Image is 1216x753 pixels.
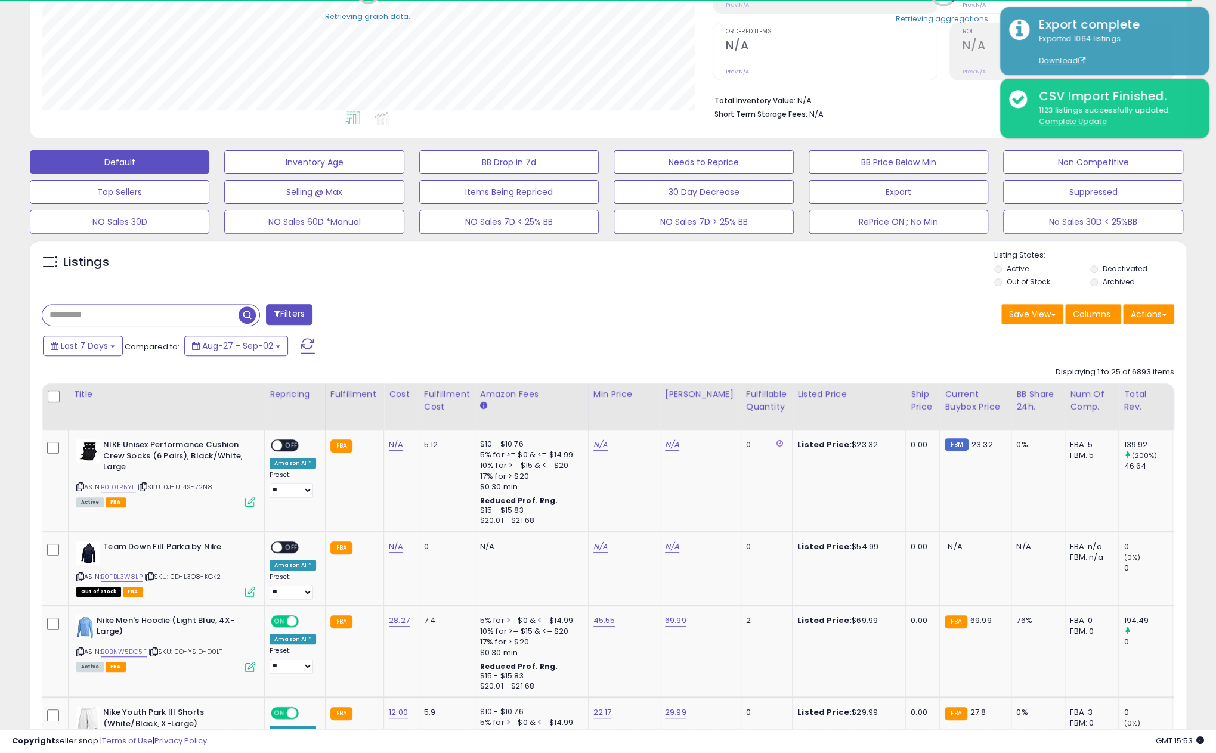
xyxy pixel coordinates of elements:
[480,506,579,516] div: $15 - $15.83
[480,637,579,647] div: 17% for > $20
[1070,388,1113,413] div: Num of Comp.
[1030,105,1200,127] div: 1123 listings successfully updated.
[911,615,930,626] div: 0.00
[480,482,579,492] div: $0.30 min
[480,388,583,401] div: Amazon Fees
[746,388,787,413] div: Fulfillable Quantity
[1102,277,1134,287] label: Archived
[43,336,123,356] button: Last 7 Days
[1039,116,1106,126] u: Complete Update
[1070,552,1109,563] div: FBM: n/a
[665,439,679,451] a: N/A
[297,616,316,626] span: OFF
[1030,16,1200,33] div: Export complete
[138,482,212,492] span: | SKU: 0J-UL4S-72N8
[1016,439,1056,450] div: 0%
[424,388,470,413] div: Fulfillment Cost
[103,541,248,556] b: Team Down Fill Parka by Nike
[101,572,143,582] a: B0FBL3W8LP
[797,388,901,401] div: Listed Price
[1131,451,1157,460] small: (200%)
[1016,541,1056,552] div: N/A
[419,180,599,204] button: Items Being Repriced
[1007,277,1050,287] label: Out of Stock
[330,439,352,453] small: FBA
[224,210,404,234] button: NO Sales 60D *Manual
[330,615,352,628] small: FBA
[61,340,108,352] span: Last 7 Days
[1016,388,1060,413] div: BB Share 24h.
[911,707,930,718] div: 0.00
[389,541,403,553] a: N/A
[419,150,599,174] button: BB Drop in 7d
[593,541,608,553] a: N/A
[911,388,935,413] div: Ship Price
[270,458,316,469] div: Amazon AI *
[330,541,352,554] small: FBA
[1073,308,1110,320] span: Columns
[419,210,599,234] button: NO Sales 7D < 25% BB
[103,707,248,732] b: Nike Youth Park III Shorts (White/Black, X-Large)
[1070,626,1109,637] div: FBM: 0
[1124,553,1140,562] small: (0%)
[746,615,783,626] div: 2
[97,615,242,640] b: Nike Men's Hoodie (Light Blue, 4X-Large)
[797,541,852,552] b: Listed Price:
[30,180,209,204] button: Top Sellers
[480,707,579,717] div: $10 - $10.76
[125,341,180,352] span: Compared to:
[282,441,301,451] span: OFF
[665,615,686,627] a: 69.99
[224,180,404,204] button: Selling @ Max
[1124,439,1172,450] div: 139.92
[945,707,967,720] small: FBA
[389,706,408,718] a: 12.00
[12,736,207,747] div: seller snap | |
[424,615,466,626] div: 7.4
[1070,450,1109,461] div: FBM: 5
[480,401,487,411] small: Amazon Fees.
[480,661,558,671] b: Reduced Prof. Rng.
[480,516,579,526] div: $20.01 - $21.68
[1039,55,1085,66] a: Download
[593,706,612,718] a: 22.17
[1016,615,1056,626] div: 76%
[948,541,962,552] span: N/A
[224,150,404,174] button: Inventory Age
[1124,637,1172,647] div: 0
[1070,718,1109,729] div: FBM: 0
[1070,439,1109,450] div: FBA: 5
[63,254,109,271] h5: Listings
[480,460,579,471] div: 10% for >= $15 & <= $20
[389,388,414,401] div: Cost
[1156,735,1204,746] span: 2025-09-10 15:53 GMT
[665,541,679,553] a: N/A
[1030,88,1200,105] div: CSV Import Finished.
[809,150,988,174] button: BB Price Below Min
[330,707,352,720] small: FBA
[994,250,1186,261] p: Listing States:
[480,541,579,552] div: N/A
[76,497,104,507] span: All listings currently available for purchase on Amazon
[102,735,153,746] a: Terms of Use
[593,388,655,401] div: Min Price
[1001,304,1063,324] button: Save View
[1124,461,1172,472] div: 46.64
[76,541,100,565] img: 31Lv9LtlH3L._SL40_.jpg
[1007,264,1029,274] label: Active
[809,210,988,234] button: RePrice ON ; No Min
[480,450,579,460] div: 5% for >= $0 & <= $14.99
[270,471,316,498] div: Preset:
[480,615,579,626] div: 5% for >= $0 & <= $14.99
[945,388,1006,413] div: Current Buybox Price
[665,388,736,401] div: [PERSON_NAME]
[480,626,579,637] div: 10% for >= $15 & <= $20
[1102,264,1147,274] label: Deactivated
[424,541,466,552] div: 0
[389,615,410,627] a: 28.27
[614,150,793,174] button: Needs to Reprice
[106,662,126,672] span: FBA
[270,634,316,644] div: Amazon AI *
[896,13,992,24] div: Retrieving aggregations..
[154,735,207,746] a: Privacy Policy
